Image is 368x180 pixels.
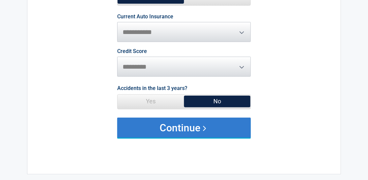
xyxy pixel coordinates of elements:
span: Yes [118,95,184,108]
label: Current Auto Insurance [117,14,173,19]
label: Accidents in the last 3 years? [117,84,187,93]
span: No [184,95,250,108]
button: Continue [117,118,251,138]
label: Credit Score [117,49,147,54]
